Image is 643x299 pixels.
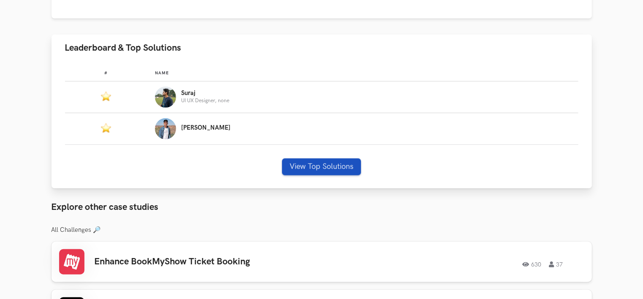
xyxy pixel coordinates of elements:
[52,61,592,189] div: Leaderboard & Top Solutions
[155,71,169,76] span: Name
[52,242,592,282] a: Enhance BookMyShow Ticket Booking63037
[104,71,108,76] span: #
[65,42,182,54] span: Leaderboard & Top Solutions
[181,90,229,97] p: Suraj
[95,256,334,267] h3: Enhance BookMyShow Ticket Booking
[181,125,231,131] p: [PERSON_NAME]
[181,98,229,103] p: UI UX Designer, none
[101,91,111,102] img: Featured
[101,122,111,133] img: Featured
[52,202,592,213] h3: Explore other case studies
[549,261,563,267] span: 37
[52,35,592,61] button: Leaderboard & Top Solutions
[52,226,592,234] h3: All Challenges 🔎
[523,261,542,267] span: 630
[282,158,361,175] button: View Top Solutions
[155,118,176,139] img: Profile photo
[155,87,176,108] img: Profile photo
[65,64,578,145] table: Leaderboard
